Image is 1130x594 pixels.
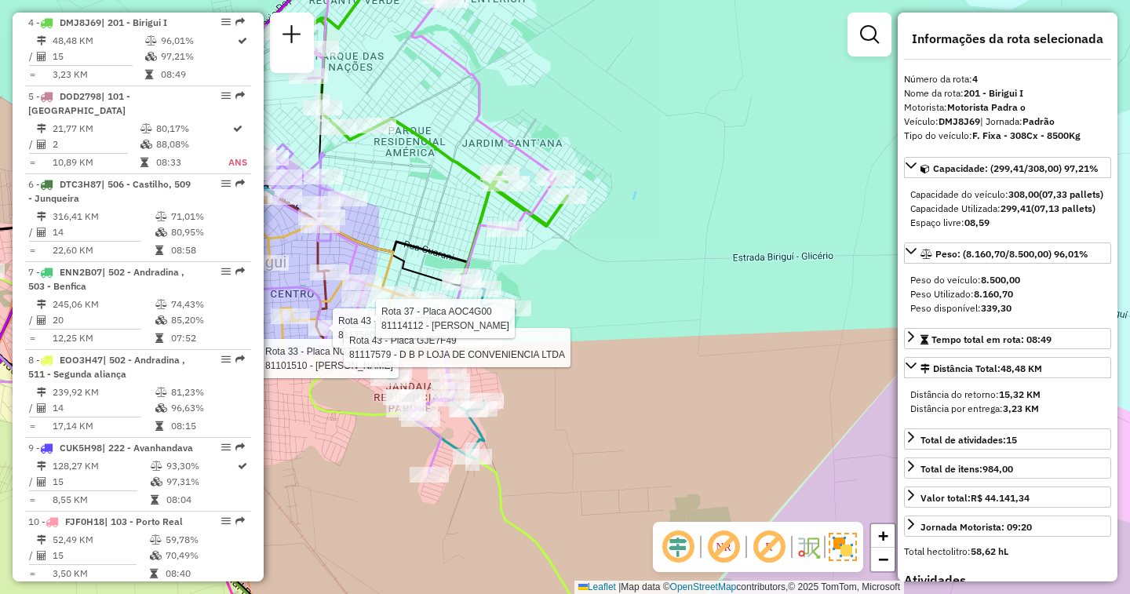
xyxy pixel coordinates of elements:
strong: Padrão [1022,115,1055,127]
span: 8 - [28,354,185,380]
span: DMJ8J69 [60,16,101,28]
td: 93,30% [166,458,236,474]
em: Opções [221,91,231,100]
div: Total hectolitro: [904,545,1111,559]
span: 48,48 KM [1001,363,1042,374]
span: | 506 - Castilho, 509 - Junqueira [28,178,191,204]
i: Distância Total [37,388,46,397]
i: Rota otimizada [233,124,242,133]
td: 2 [52,137,140,152]
td: 10,89 KM [52,155,140,170]
i: % de utilização do peso [145,36,157,46]
a: Peso: (8.160,70/8.500,00) 96,01% [904,242,1111,264]
strong: (07,33 pallets) [1039,188,1103,200]
td: / [28,474,36,490]
td: = [28,67,36,82]
td: 70,49% [165,548,244,563]
span: ENN2B07 [60,266,102,278]
em: Rota exportada [235,17,245,27]
i: Distância Total [37,461,46,471]
i: Tempo total em rota [140,158,148,167]
div: Map data © contributors,© 2025 TomTom, Microsoft [574,581,904,594]
td: 07:52 [170,330,245,346]
td: 80,95% [170,224,245,240]
i: Total de Atividades [37,140,46,149]
i: Total de Atividades [37,551,46,560]
div: Peso: (8.160,70/8.500,00) 96,01% [904,267,1111,322]
td: 96,01% [160,33,236,49]
i: Total de Atividades [37,52,46,61]
strong: 15 [1006,434,1017,446]
td: 96,63% [170,400,245,416]
td: 316,41 KM [52,209,155,224]
i: % de utilização do peso [155,212,167,221]
img: Fluxo de ruas [796,534,821,559]
i: Tempo total em rota [145,70,153,79]
td: 15 [52,548,149,563]
td: 8,55 KM [52,492,150,508]
td: 14 [52,224,155,240]
em: Opções [221,179,231,188]
span: Capacidade: (299,41/308,00) 97,21% [933,162,1099,174]
i: Distância Total [37,124,46,133]
div: Capacidade do veículo: [910,188,1105,202]
td: 81,23% [170,384,245,400]
td: 08:40 [165,566,244,581]
span: 10 - [28,516,183,527]
i: % de utilização do peso [155,300,167,309]
span: − [878,549,888,569]
strong: 308,00 [1008,188,1039,200]
strong: 15,32 KM [999,388,1041,400]
i: % de utilização da cubagem [150,551,162,560]
em: Rota exportada [235,179,245,188]
span: Ocultar deslocamento [659,528,697,566]
i: Distância Total [37,36,46,46]
td: 80,17% [155,121,228,137]
img: BIRIGUI [255,184,275,205]
div: Veículo: [904,115,1111,129]
em: Rota exportada [235,267,245,276]
em: Rota exportada [235,355,245,364]
td: / [28,548,36,563]
em: Opções [221,267,231,276]
span: CUK5H98 [60,442,102,454]
span: Exibir rótulo [750,528,788,566]
td: 14 [52,400,155,416]
a: Total de atividades:15 [904,428,1111,450]
span: Peso: (8.160,70/8.500,00) 96,01% [935,248,1088,260]
div: Capacidade: (299,41/308,00) 97,21% [904,181,1111,236]
td: 59,78% [165,532,244,548]
td: 22,60 KM [52,242,155,258]
i: Total de Atividades [37,477,46,486]
a: Capacidade: (299,41/308,00) 97,21% [904,157,1111,178]
td: 08:33 [155,155,228,170]
div: Nome da rota: [904,86,1111,100]
td: 97,31% [166,474,236,490]
div: Capacidade Utilizada: [910,202,1105,216]
span: Tempo total em rota: 08:49 [931,333,1052,345]
a: Exibir filtros [854,19,885,50]
a: Zoom out [871,548,895,571]
td: = [28,418,36,434]
span: Exibir NR [705,528,742,566]
strong: Motorista Padra o [947,101,1026,113]
span: Total de atividades: [920,434,1017,446]
td: / [28,312,36,328]
i: Total de Atividades [37,403,46,413]
i: Total de Atividades [37,315,46,325]
div: Distância Total:48,48 KM [904,381,1111,422]
i: % de utilização do peso [140,124,152,133]
strong: 339,30 [981,302,1012,314]
h4: Informações da rota selecionada [904,31,1111,46]
img: Exibir/Ocultar setores [829,533,857,561]
i: Distância Total [37,212,46,221]
a: OpenStreetMap [670,581,737,592]
i: Tempo total em rota [150,569,158,578]
strong: 8.500,00 [981,274,1020,286]
td: 17,14 KM [52,418,155,434]
td: = [28,566,36,581]
span: | 201 - Birigui I [101,16,167,28]
td: 08:58 [170,242,245,258]
strong: 201 - Birigui I [964,87,1023,99]
i: Total de Atividades [37,228,46,237]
